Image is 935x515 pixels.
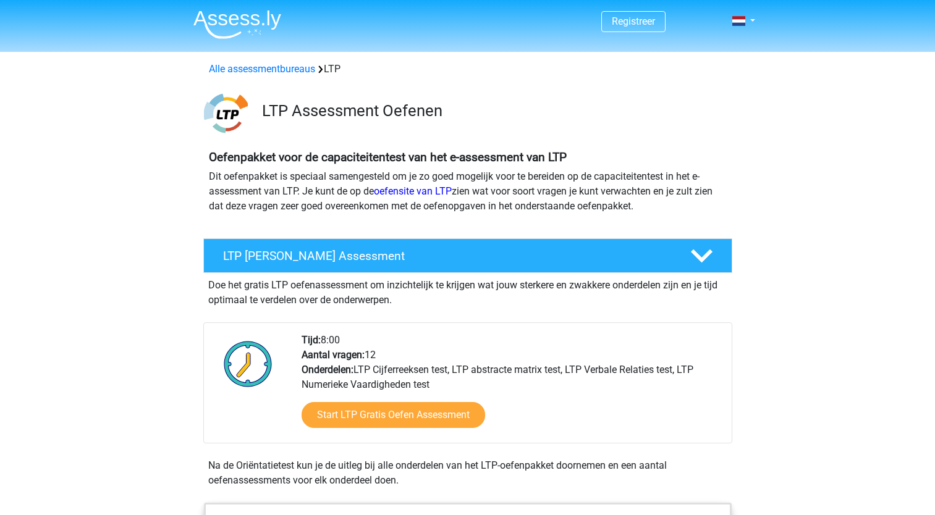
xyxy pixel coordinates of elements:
h4: LTP [PERSON_NAME] Assessment [223,249,671,263]
h3: LTP Assessment Oefenen [262,101,722,120]
a: oefensite van LTP [374,185,452,197]
img: Klok [217,333,279,395]
div: Na de Oriëntatietest kun je de uitleg bij alle onderdelen van het LTP-oefenpakket doornemen en ee... [203,458,732,488]
img: Assessly [193,10,281,39]
img: ltp.png [204,91,248,135]
div: LTP [204,62,732,77]
div: Doe het gratis LTP oefenassessment om inzichtelijk te krijgen wat jouw sterkere en zwakkere onder... [203,273,732,308]
a: Alle assessmentbureaus [209,63,315,75]
a: Start LTP Gratis Oefen Assessment [302,402,485,428]
b: Aantal vragen: [302,349,365,361]
b: Onderdelen: [302,364,353,375]
a: LTP [PERSON_NAME] Assessment [198,238,737,273]
a: Registreer [612,15,655,27]
b: Tijd: [302,334,321,346]
div: 8:00 12 LTP Cijferreeksen test, LTP abstracte matrix test, LTP Verbale Relaties test, LTP Numerie... [292,333,731,443]
p: Dit oefenpakket is speciaal samengesteld om je zo goed mogelijk voor te bereiden op de capaciteit... [209,169,727,214]
b: Oefenpakket voor de capaciteitentest van het e-assessment van LTP [209,150,567,164]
